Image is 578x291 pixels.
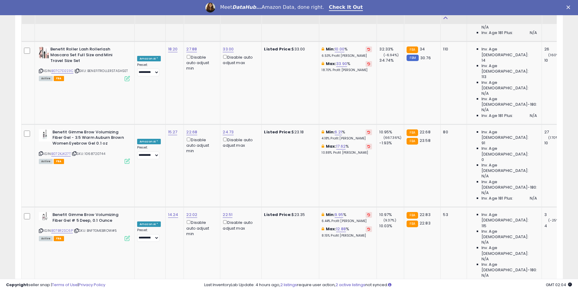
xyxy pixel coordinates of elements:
span: 22.68 [420,129,431,135]
span: N/A [482,173,489,179]
b: Min: [326,46,335,52]
b: Listed Price: [264,46,292,52]
img: 31SLbsNDF3S._SL40_.jpg [39,129,51,142]
i: This overrides the store level max markup for this listing [322,144,324,148]
span: Inv. Age [DEMOGRAPHIC_DATA]: [482,245,537,256]
a: 33.90 [336,61,347,67]
span: Inv. Age 181 Plus: [482,196,513,201]
a: 2 active listings [336,282,365,288]
span: 115 [482,223,486,229]
div: Close [566,5,573,9]
div: Amazon AI * [137,221,161,227]
small: (667.36%) [384,135,401,140]
div: Preset: [137,228,161,242]
div: 53 [443,212,462,217]
small: (-25%) [548,218,560,223]
span: Inv. Age 181 Plus: [482,30,513,36]
div: 10 [544,58,569,63]
div: % [322,46,372,58]
b: Max: [326,143,336,149]
span: 23.58 [420,138,431,143]
span: 2025-09-9 02:04 GMT [546,282,572,288]
b: Benefit Gimme Brow Volumizing Fiber Gel - 3.5 Warm Auburn Brown Women Eyebrow Gel 0.1 oz [52,129,126,148]
div: % [322,129,372,141]
div: Disable auto adjust min [186,136,215,154]
span: N/A [482,240,489,245]
i: This overrides the store level min markup for this listing [322,130,324,134]
span: 0 [482,157,484,163]
img: 31bW9dpDHcL._SL40_.jpg [39,212,51,220]
a: 12.88 [336,226,346,232]
span: 22.83 [420,212,431,217]
a: 33.00 [223,46,234,52]
p: 6.53% Profit [PERSON_NAME] [322,54,372,58]
div: 110 [443,46,462,52]
span: Inv. Age [DEMOGRAPHIC_DATA]: [482,80,537,91]
div: Preset: [137,145,161,159]
a: 9.95 [335,212,343,218]
a: 17.62 [336,143,346,149]
span: Inv. Age [DEMOGRAPHIC_DATA]-180: [482,262,537,273]
small: (170%) [548,135,560,140]
div: % [322,226,372,238]
span: | SKU: BENEFITROLLERSTASHSET [74,68,128,73]
span: N/A [530,30,537,36]
div: Meet Amazon Data, done right. [220,4,324,10]
a: B07C7D223C [51,68,73,74]
small: FBA [407,129,418,136]
a: 2 listings [280,282,297,288]
div: Last InventoryLab Update: 4 hours ago, require user action, not synced. [204,282,572,288]
div: 10.97% [379,212,404,217]
b: Listed Price: [264,129,292,135]
a: Privacy Policy [79,282,105,288]
a: 22.51 [223,212,232,218]
span: Inv. Age [DEMOGRAPHIC_DATA]: [482,212,537,223]
b: Listed Price: [264,212,292,217]
b: Min: [326,212,335,217]
div: ASIN: [39,46,130,80]
small: FBM [407,55,418,61]
span: Inv. Age [DEMOGRAPHIC_DATA]-180: [482,179,537,190]
span: Inv. Age [DEMOGRAPHIC_DATA]: [482,129,537,140]
p: 8.15% Profit [PERSON_NAME] [322,234,372,238]
div: $23.35 [264,212,314,217]
div: Amazon AI * [137,139,161,144]
div: % [322,212,372,223]
span: N/A [482,190,489,196]
span: N/A [482,107,489,113]
a: 24.73 [223,129,234,135]
span: FBA [54,236,64,241]
b: Max: [326,61,336,67]
span: Inv. Age [DEMOGRAPHIC_DATA]: [482,46,537,57]
small: (-6.94%) [384,53,399,57]
small: (160%) [548,53,560,57]
i: DataHub... [232,4,262,10]
b: Max: [326,226,336,232]
small: FBA [407,46,418,53]
div: % [322,61,372,72]
a: 22.02 [186,212,197,218]
i: Revert to store-level Max Markup [367,145,370,148]
small: (9.37%) [384,218,396,223]
span: Inv. Age [DEMOGRAPHIC_DATA]: [482,63,537,74]
span: N/A [482,91,489,96]
div: Amazon AI * [137,56,161,61]
span: All listings currently available for purchase on Amazon [39,76,53,81]
span: N/A [482,256,489,262]
div: 10 [544,140,569,146]
div: Disable auto adjust max [223,219,257,231]
span: All listings currently available for purchase on Amazon [39,236,53,241]
a: B07BR2SC6P [51,228,73,233]
span: N/A [482,273,489,278]
p: 10.88% Profit [PERSON_NAME] [322,151,372,155]
small: FBA [407,212,418,219]
span: N/A [530,196,537,201]
p: 6.44% Profit [PERSON_NAME] [322,219,372,223]
b: Benefit Roller Lash Rollerlash Mascara Set Full Size and Mini Travel Size Set [50,46,124,65]
span: | SKU: 1068720744 [72,151,105,156]
i: Revert to store-level Min Markup [367,213,370,216]
div: % [322,144,372,155]
div: 27 [544,129,569,135]
div: 10.03% [379,223,404,229]
small: FBA [407,138,418,145]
